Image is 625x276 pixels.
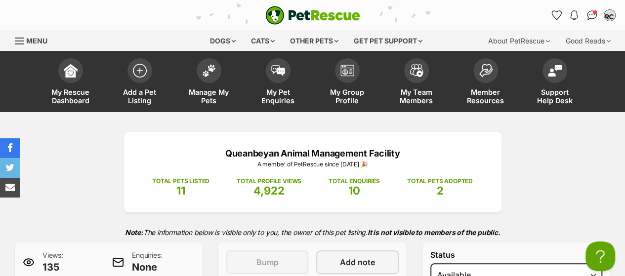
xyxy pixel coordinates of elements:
ul: Account quick links [548,7,618,23]
span: Add note [340,256,375,268]
a: Support Help Desk [520,53,589,112]
span: Manage My Pets [187,88,231,105]
a: PetRescue [265,6,360,25]
span: 10 [348,184,360,197]
img: dashboard-icon-eb2f2d2d3e046f16d808141f083e7271f6b2e854fb5c12c21221c1fb7104beca.svg [64,64,78,78]
iframe: Help Scout Beacon - Open [585,241,615,271]
div: Other pets [283,31,345,51]
img: manage-my-pets-icon-02211641906a0b7f246fdf0571729dbe1e7629f14944591b6c1af311fb30b64b.svg [202,64,216,77]
img: notifications-46538b983faf8c2785f20acdc204bb7945ddae34d4c08c2a6579f10ce5e182be.svg [570,10,578,20]
span: Member Resources [463,88,508,105]
span: Support Help Desk [533,88,577,105]
a: My Rescue Dashboard [36,53,105,112]
strong: Note: [125,228,143,237]
span: None [132,260,162,274]
strong: It is not visible to members of the public. [368,228,500,237]
p: Enquiries: [132,250,162,274]
span: My Pet Enquiries [256,88,300,105]
a: Conversations [584,7,600,23]
a: Add a Pet Listing [105,53,174,112]
span: 135 [42,260,63,274]
a: Member Resources [451,53,520,112]
button: My account [602,7,618,23]
a: My Group Profile [313,53,382,112]
span: 11 [176,184,185,197]
p: The information below is visible only to you, the owner of this pet listing. [15,222,610,242]
button: Notifications [566,7,582,23]
span: Add a Pet Listing [118,88,162,105]
div: Get pet support [347,31,429,51]
span: My Group Profile [325,88,370,105]
img: Megan Gibbs profile pic [605,10,615,20]
p: TOTAL PROFILE VIEWS [237,177,301,186]
span: Bump [256,256,279,268]
img: group-profile-icon-3fa3cf56718a62981997c0bc7e787c4b2cf8bcc04b72c1350f741eb67cf2f40e.svg [340,65,354,77]
p: TOTAL PETS ADOPTED [407,177,473,186]
a: My Team Members [382,53,451,112]
img: team-members-icon-5396bd8760b3fe7c0b43da4ab00e1e3bb1a5d9ba89233759b79545d2d3fc5d0d.svg [410,64,423,77]
a: Favourites [548,7,564,23]
p: Views: [42,250,63,274]
img: logo-e224e6f780fb5917bec1dbf3a21bbac754714ae5b6737aabdf751b685950b380.svg [265,6,360,25]
p: A member of PetRescue since [DATE] 🎉 [139,160,487,169]
img: help-desk-icon-fdf02630f3aa405de69fd3d07c3f3aa587a6932b1a1747fa1d2bba05be0121f9.svg [548,65,562,77]
img: member-resources-icon-8e73f808a243e03378d46382f2149f9095a855e16c252ad45f914b54edf8863c.svg [479,64,493,77]
img: chat-41dd97257d64d25036548639549fe6c8038ab92f7586957e7f3b1b290dea8141.svg [587,10,597,20]
button: Bump [226,250,308,274]
p: Queanbeyan Animal Management Facility [139,147,487,160]
a: Add note [316,250,398,274]
label: Status [430,250,602,259]
span: My Rescue Dashboard [48,88,93,105]
span: 2 [436,184,443,197]
p: TOTAL PETS LISTED [152,177,209,186]
div: Dogs [203,31,243,51]
div: Good Reads [559,31,618,51]
a: Manage My Pets [174,53,244,112]
a: Menu [15,31,54,49]
span: Menu [26,37,47,45]
div: About PetRescue [481,31,557,51]
a: My Pet Enquiries [244,53,313,112]
p: TOTAL ENQUIRIES [329,177,379,186]
img: add-pet-listing-icon-0afa8454b4691262ce3f59096e99ab1cd57d4a30225e0717b998d2c9b9846f56.svg [133,64,147,78]
img: pet-enquiries-icon-7e3ad2cf08bfb03b45e93fb7055b45f3efa6380592205ae92323e6603595dc1f.svg [271,65,285,76]
div: Cats [244,31,282,51]
span: 4,922 [253,184,285,197]
span: My Team Members [394,88,439,105]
